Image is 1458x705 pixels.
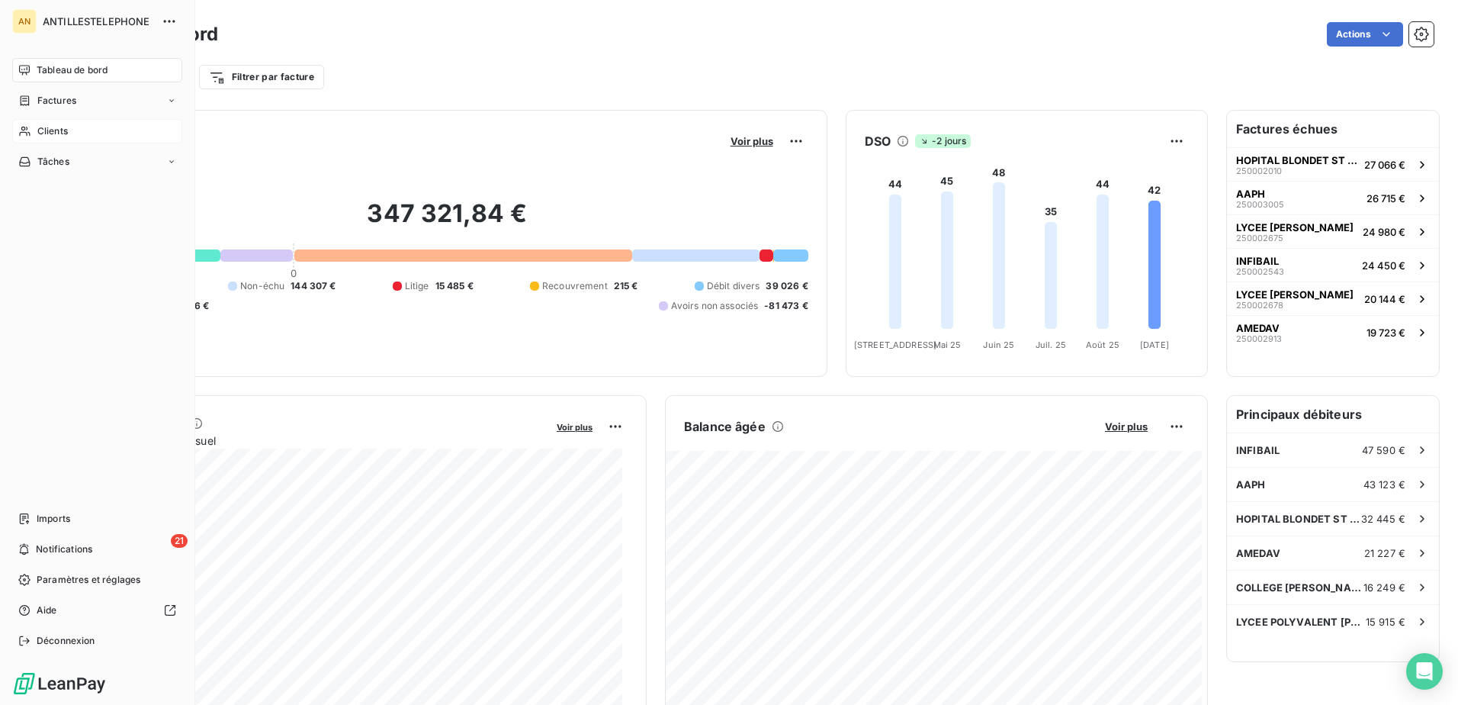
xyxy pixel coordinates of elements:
span: Recouvrement [542,279,608,293]
button: INFIBAIL25000254324 450 € [1227,248,1439,282]
span: 144 307 € [291,279,336,293]
span: HOPITAL BLONDET ST JOSEPH [1236,513,1361,525]
span: Non-échu [240,279,284,293]
span: 15 915 € [1366,616,1405,628]
span: Voir plus [557,422,593,433]
img: Logo LeanPay [12,671,107,696]
span: Paramètres et réglages [37,573,140,587]
button: AAPH25000300526 715 € [1227,181,1439,214]
span: Chiffre d'affaires mensuel [86,433,546,449]
span: ANTILLESTELEPHONE [43,15,153,27]
span: 19 723 € [1366,327,1405,339]
span: AAPH [1236,478,1266,491]
span: Notifications [36,542,92,556]
span: 21 227 € [1364,547,1405,559]
h6: Balance âgée [684,417,766,436]
span: 43 123 € [1363,478,1405,491]
button: Voir plus [1100,420,1152,433]
span: AMEDAV [1236,322,1280,334]
tspan: Août 25 [1086,340,1119,350]
tspan: Mai 25 [933,340,961,350]
button: Voir plus [552,420,597,433]
h6: DSO [865,132,891,150]
span: 24 980 € [1363,226,1405,238]
span: 0 [291,267,297,279]
button: LYCEE [PERSON_NAME]25000267820 144 € [1227,282,1439,315]
span: -2 jours [915,134,971,148]
span: HOPITAL BLONDET ST JOSEPH [1236,154,1358,166]
span: LYCEE [PERSON_NAME] [1236,288,1354,301]
span: Voir plus [1105,420,1148,433]
h6: Factures échues [1227,111,1439,147]
span: Déconnexion [37,634,95,648]
tspan: [DATE] [1140,340,1169,350]
div: Open Intercom Messenger [1406,653,1443,690]
span: Tableau de bord [37,63,108,77]
span: Clients [37,124,68,138]
span: 250002678 [1236,301,1283,310]
span: 250002543 [1236,267,1284,276]
span: 215 € [614,279,638,293]
div: AN [12,9,37,34]
span: -81 473 € [764,299,808,313]
span: 32 445 € [1361,513,1405,525]
button: AMEDAV25000291319 723 € [1227,315,1439,349]
span: AMEDAV [1236,547,1280,559]
span: 250002010 [1236,166,1282,175]
span: 16 249 € [1363,581,1405,594]
span: LYCEE [PERSON_NAME] [1236,221,1354,233]
span: INFIBAIL [1236,444,1280,456]
span: 24 450 € [1362,259,1405,272]
span: LYCEE POLYVALENT [PERSON_NAME] [1236,616,1366,628]
span: 21 [171,534,188,548]
span: 26 715 € [1366,192,1405,204]
span: Factures [37,94,76,108]
span: 250002675 [1236,233,1283,243]
span: 15 485 € [435,279,474,293]
span: Avoirs non associés [671,299,758,313]
tspan: Juil. 25 [1036,340,1066,350]
button: Actions [1327,22,1403,47]
button: Filtrer par facture [199,65,324,89]
span: 250003005 [1236,200,1284,209]
span: Tâches [37,155,69,169]
button: Voir plus [726,134,778,148]
span: Aide [37,604,57,617]
span: Litige [405,279,429,293]
span: COLLEGE [PERSON_NAME] [PERSON_NAME] [1236,581,1363,594]
span: AAPH [1236,188,1265,200]
tspan: Juin 25 [983,340,1014,350]
a: Aide [12,598,182,623]
span: Imports [37,512,70,526]
h6: Principaux débiteurs [1227,396,1439,433]
button: HOPITAL BLONDET ST JOSEPH25000201027 066 € [1227,147,1439,181]
button: LYCEE [PERSON_NAME]25000267524 980 € [1227,214,1439,248]
span: 20 144 € [1364,293,1405,305]
span: INFIBAIL [1236,255,1279,267]
span: 39 026 € [766,279,808,293]
span: Voir plus [731,135,773,147]
span: 47 590 € [1362,444,1405,456]
span: 250002913 [1236,334,1282,343]
h2: 347 321,84 € [86,198,808,244]
span: Débit divers [707,279,760,293]
tspan: [STREET_ADDRESS] [853,340,936,350]
span: 27 066 € [1364,159,1405,171]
